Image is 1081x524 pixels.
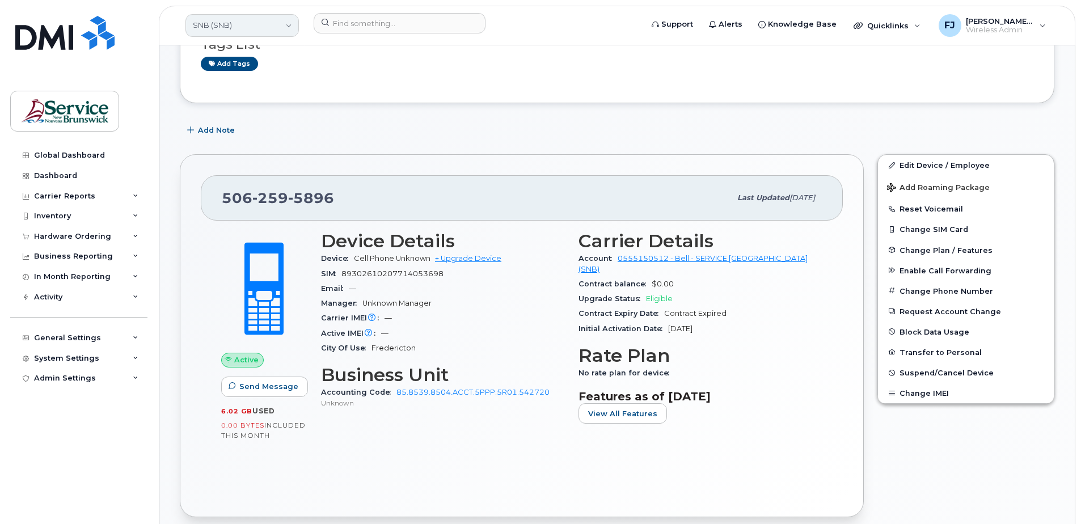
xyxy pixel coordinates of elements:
h3: Business Unit [321,365,565,385]
span: Device [321,254,354,263]
button: Change SIM Card [878,219,1054,239]
span: [PERSON_NAME] (SNB) [966,16,1034,26]
a: Edit Device / Employee [878,155,1054,175]
button: Transfer to Personal [878,342,1054,362]
span: Alerts [719,19,742,30]
a: 0555150512 - Bell - SERVICE [GEOGRAPHIC_DATA] (SNB) [578,254,808,273]
span: Suspend/Cancel Device [900,369,994,377]
span: Cell Phone Unknown [354,254,430,263]
span: Send Message [239,381,298,392]
div: Quicklinks [846,14,928,37]
span: Account [578,254,618,263]
span: Fredericton [371,344,416,352]
span: 89302610207714053698 [341,269,444,278]
span: [DATE] [668,324,692,333]
button: Add Roaming Package [878,175,1054,198]
span: Initial Activation Date [578,324,668,333]
span: — [381,329,389,337]
span: Quicklinks [867,21,909,30]
span: Contract Expiry Date [578,309,664,318]
span: Enable Call Forwarding [900,266,991,274]
p: Unknown [321,398,565,408]
button: Change IMEI [878,383,1054,403]
span: Email [321,284,349,293]
button: Block Data Usage [878,322,1054,342]
span: Unknown Manager [362,299,432,307]
button: Suspend/Cancel Device [878,362,1054,383]
h3: Rate Plan [578,345,822,366]
a: Knowledge Base [750,13,844,36]
span: — [349,284,356,293]
span: — [385,314,392,322]
button: Request Account Change [878,301,1054,322]
span: Add Roaming Package [887,183,990,194]
span: 259 [252,189,288,206]
span: Contract Expired [664,309,727,318]
span: View All Features [588,408,657,419]
button: Send Message [221,377,308,397]
button: Change Phone Number [878,281,1054,301]
h3: Carrier Details [578,231,822,251]
span: No rate plan for device [578,369,675,377]
a: Add tags [201,57,258,71]
button: Add Note [180,120,244,141]
input: Find something... [314,13,485,33]
a: Alerts [701,13,750,36]
span: Accounting Code [321,388,396,396]
span: Upgrade Status [578,294,646,303]
span: Eligible [646,294,673,303]
span: Active IMEI [321,329,381,337]
a: 85.8539.8504.ACCT.5PPP.5R01.542720 [396,388,550,396]
span: Wireless Admin [966,26,1034,35]
span: Add Note [198,125,235,136]
button: View All Features [578,403,667,424]
a: SNB (SNB) [185,14,299,37]
span: Manager [321,299,362,307]
a: Support [644,13,701,36]
span: Support [661,19,693,30]
h3: Device Details [321,231,565,251]
span: FJ [944,19,955,32]
div: Fougere, Jonathan (SNB) [931,14,1054,37]
span: Contract balance [578,280,652,288]
h3: Features as of [DATE] [578,390,822,403]
button: Enable Call Forwarding [878,260,1054,281]
span: 0.00 Bytes [221,421,264,429]
span: City Of Use [321,344,371,352]
span: Knowledge Base [768,19,837,30]
h3: Tags List [201,37,1033,52]
button: Reset Voicemail [878,198,1054,219]
span: Last updated [737,193,789,202]
a: + Upgrade Device [435,254,501,263]
span: Carrier IMEI [321,314,385,322]
span: [DATE] [789,193,815,202]
span: 5896 [288,189,334,206]
span: Change Plan / Features [900,246,993,254]
span: Active [234,354,259,365]
span: used [252,407,275,415]
span: $0.00 [652,280,674,288]
span: 6.02 GB [221,407,252,415]
span: 506 [222,189,334,206]
button: Change Plan / Features [878,240,1054,260]
span: SIM [321,269,341,278]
